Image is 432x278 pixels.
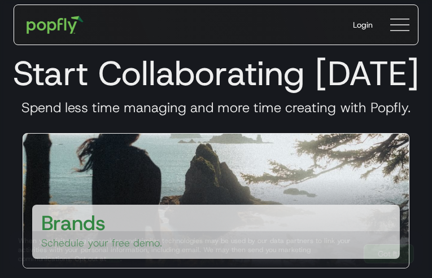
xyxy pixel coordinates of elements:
a: Got It! [364,244,414,263]
div: Login [353,19,373,30]
a: home [19,8,91,42]
a: Login [344,10,382,39]
h3: Brands [41,209,106,236]
h3: Spend less time managing and more time creating with Popfly. [9,99,423,116]
a: here [106,254,120,263]
div: When you visit or log in, cookies and similar technologies may be used by our data partners to li... [18,236,355,263]
h1: Start Collaborating [DATE] [9,53,423,94]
